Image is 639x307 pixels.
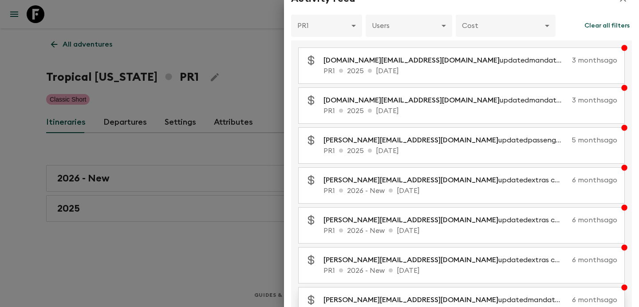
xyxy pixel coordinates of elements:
span: [PERSON_NAME][EMAIL_ADDRESS][DOMAIN_NAME] [323,296,498,303]
p: updated passenger costs [323,135,568,146]
p: PR1 2025 [DATE] [323,66,617,76]
p: PR1 2026 - New [DATE] [323,265,617,276]
span: [PERSON_NAME][EMAIL_ADDRESS][DOMAIN_NAME] [323,137,498,144]
p: 5 months ago [572,135,617,146]
span: [DOMAIN_NAME][EMAIL_ADDRESS][DOMAIN_NAME] [323,97,500,104]
div: Users [366,13,452,38]
div: Cost [456,13,556,38]
p: PR1 2025 [DATE] [323,106,617,116]
p: 6 months ago [572,215,617,225]
p: 6 months ago [572,255,617,265]
p: 6 months ago [572,295,617,305]
p: updated extras costs [323,175,568,185]
button: Clear all filters [582,15,632,37]
p: 6 months ago [572,175,617,185]
p: 3 months ago [572,95,617,106]
p: PR1 2026 - New [DATE] [323,185,617,196]
div: PR1 [291,13,362,38]
p: updated extras costs [323,215,568,225]
p: 3 months ago [572,55,617,66]
span: [PERSON_NAME][EMAIL_ADDRESS][DOMAIN_NAME] [323,216,498,224]
p: updated mandatory costs [323,295,568,305]
span: [DOMAIN_NAME][EMAIL_ADDRESS][DOMAIN_NAME] [323,57,500,64]
span: [PERSON_NAME][EMAIL_ADDRESS][DOMAIN_NAME] [323,256,498,264]
p: updated mandatory costs [323,55,568,66]
span: [PERSON_NAME][EMAIL_ADDRESS][DOMAIN_NAME] [323,177,498,184]
p: updated mandatory costs [323,95,568,106]
p: PR1 2025 [DATE] [323,146,617,156]
p: PR1 2026 - New [DATE] [323,225,617,236]
p: updated extras costs [323,255,568,265]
